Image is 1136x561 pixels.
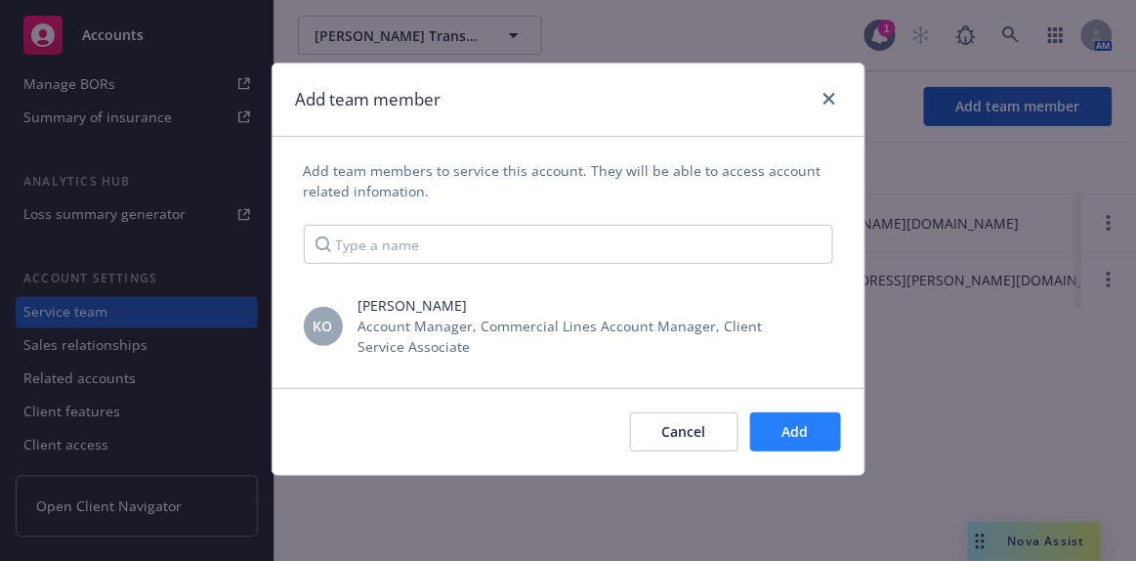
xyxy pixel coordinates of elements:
[818,87,841,110] a: close
[304,225,833,264] input: Type a name
[273,287,864,365] div: KO[PERSON_NAME]Account Manager, Commercial Lines Account Manager, Client Service Associate
[662,422,706,441] span: Cancel
[304,160,833,201] span: Add team members to service this account. They will be able to access account related infomation.
[314,316,333,336] span: KO
[750,412,841,452] button: Add
[358,316,794,357] span: Account Manager, Commercial Lines Account Manager, Client Service Associate
[782,422,809,441] span: Add
[296,87,442,112] h1: Add team member
[630,412,738,452] button: Cancel
[358,295,794,316] span: [PERSON_NAME]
